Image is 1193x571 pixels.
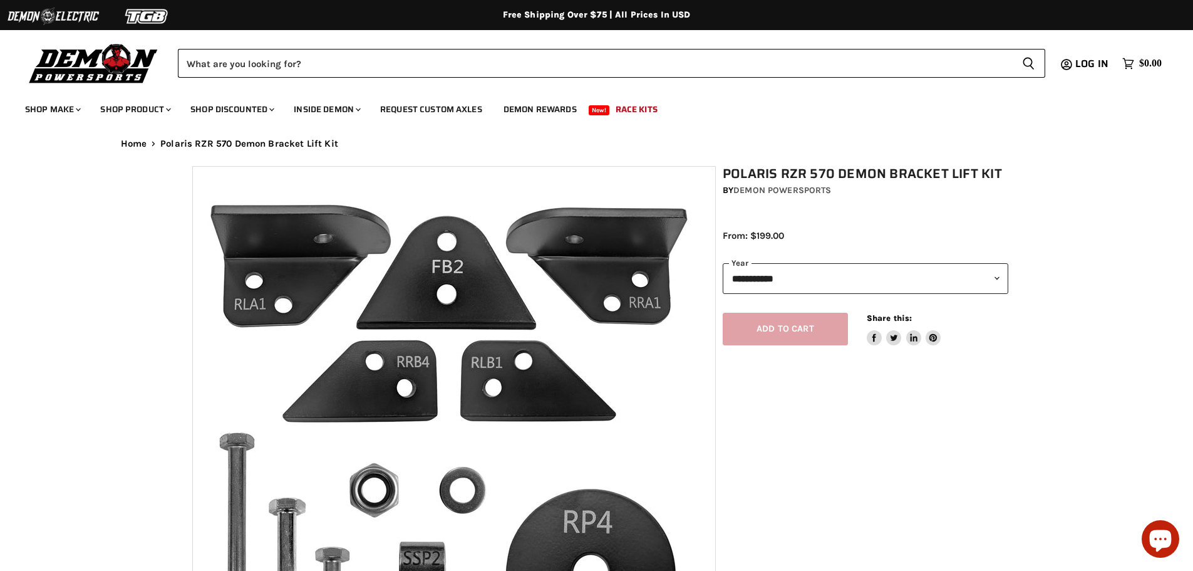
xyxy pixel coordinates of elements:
span: From: $199.00 [723,230,784,241]
a: Demon Rewards [494,97,586,122]
h1: Polaris RZR 570 Demon Bracket Lift Kit [723,166,1008,182]
div: Free Shipping Over $75 | All Prices In USD [96,9,1098,21]
img: Demon Powersports [25,41,162,85]
div: by [723,184,1008,197]
select: year [723,263,1008,294]
a: Request Custom Axles [371,97,492,122]
input: Search [178,49,1012,78]
span: $0.00 [1139,58,1162,70]
img: TGB Logo 2 [100,4,194,28]
ul: Main menu [16,92,1159,122]
inbox-online-store-chat: Shopify online store chat [1138,520,1183,561]
span: Share this: [867,313,912,323]
a: Shop Discounted [181,97,282,122]
a: Home [121,139,147,149]
nav: Breadcrumbs [96,139,1098,149]
a: Log in [1070,58,1116,70]
form: Product [178,49,1045,78]
span: New! [589,105,610,115]
a: Inside Demon [284,97,368,122]
aside: Share this: [867,313,941,346]
img: Demon Electric Logo 2 [6,4,100,28]
button: Search [1012,49,1045,78]
a: Shop Product [91,97,178,122]
a: Demon Powersports [733,185,831,196]
a: Race Kits [606,97,667,122]
span: Polaris RZR 570 Demon Bracket Lift Kit [160,139,338,149]
a: $0.00 [1116,55,1168,73]
a: Shop Make [16,97,88,122]
span: Log in [1075,56,1108,71]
